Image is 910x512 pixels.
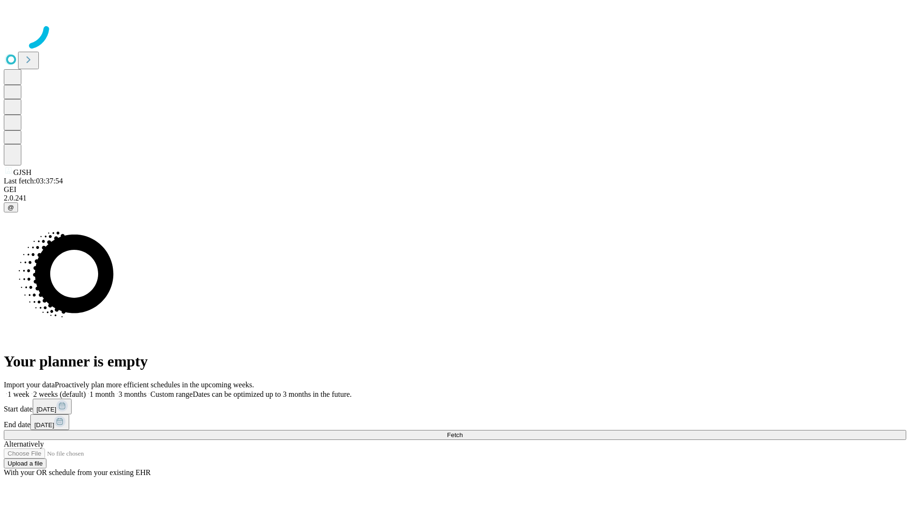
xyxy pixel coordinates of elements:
[4,177,63,185] span: Last fetch: 03:37:54
[4,399,906,414] div: Start date
[33,399,72,414] button: [DATE]
[193,390,352,398] span: Dates can be optimized up to 3 months in the future.
[4,468,151,476] span: With your OR schedule from your existing EHR
[447,431,463,439] span: Fetch
[4,381,55,389] span: Import your data
[55,381,254,389] span: Proactively plan more efficient schedules in the upcoming weeks.
[4,353,906,370] h1: Your planner is empty
[4,458,46,468] button: Upload a file
[8,390,29,398] span: 1 week
[4,202,18,212] button: @
[33,390,86,398] span: 2 weeks (default)
[4,194,906,202] div: 2.0.241
[4,414,906,430] div: End date
[150,390,192,398] span: Custom range
[8,204,14,211] span: @
[4,185,906,194] div: GEI
[36,406,56,413] span: [DATE]
[30,414,69,430] button: [DATE]
[90,390,115,398] span: 1 month
[34,421,54,429] span: [DATE]
[4,430,906,440] button: Fetch
[13,168,31,176] span: GJSH
[4,440,44,448] span: Alternatively
[118,390,146,398] span: 3 months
